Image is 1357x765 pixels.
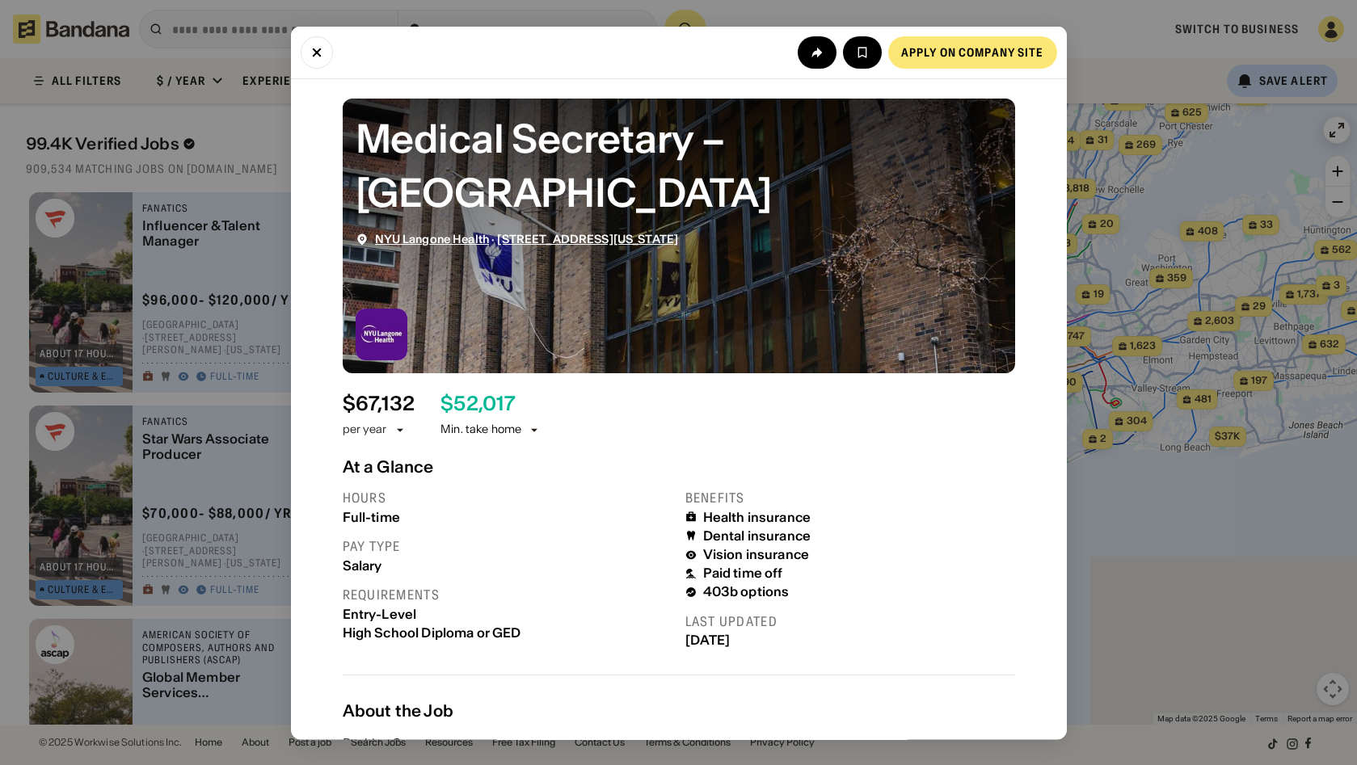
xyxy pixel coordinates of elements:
div: Entry-Level [343,606,672,621]
div: [DATE] [685,633,1015,648]
a: [STREET_ADDRESS][US_STATE] [497,231,678,246]
div: Apply on company site [901,46,1044,57]
div: · [375,232,679,246]
div: Hours [343,489,672,506]
div: Requirements [343,586,672,603]
div: Salary [343,557,672,573]
div: Paid time off [703,565,783,581]
div: At a Glance [343,456,1015,476]
div: Health insurance [703,509,811,524]
div: $ 52,017 [440,392,516,415]
div: Vision insurance [703,547,810,562]
img: NYU Langone Health logo [356,308,407,359]
div: Pay type [343,537,672,554]
div: High School Diploma or GED [343,624,672,640]
button: Close [301,36,333,68]
div: Dental insurance [703,528,811,543]
div: Medical Secretary – Manhattan [356,111,1002,219]
div: $ 67,132 [343,392,415,415]
div: Full-time [343,509,672,524]
div: per year [343,422,387,438]
a: Apply on company site [888,36,1057,68]
div: 403b options [703,584,790,599]
div: Min. take home [440,422,541,438]
div: Position Summary: [343,733,455,752]
div: Last updated [685,612,1015,629]
a: NYU Langone Health [375,231,490,246]
div: Benefits [685,489,1015,506]
div: About the Job [343,700,1015,720]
